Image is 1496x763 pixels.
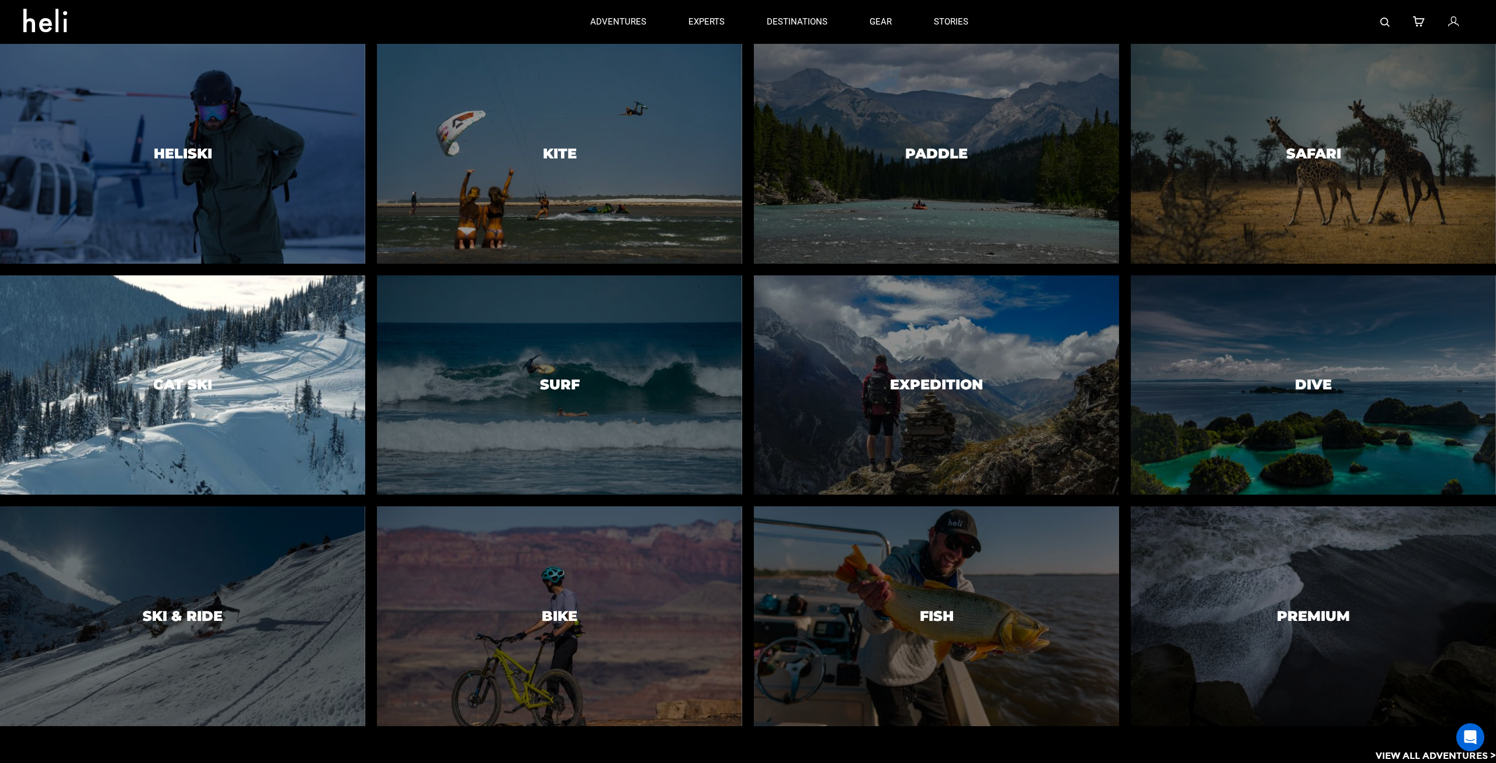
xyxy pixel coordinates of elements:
div: Open Intercom Messenger [1456,723,1484,751]
h3: Surf [540,377,580,392]
h3: Safari [1286,146,1341,161]
p: destinations [767,16,827,28]
h3: Dive [1295,377,1332,392]
h3: Cat Ski [153,377,212,392]
h3: Fish [920,609,954,624]
h3: Ski & Ride [143,609,223,624]
p: adventures [590,16,646,28]
p: View All Adventures > [1376,750,1496,763]
img: search-bar-icon.svg [1380,18,1390,27]
h3: Paddle [905,146,968,161]
h3: Kite [543,146,577,161]
h3: Bike [542,609,577,624]
h3: Heliski [154,146,212,161]
a: PremiumPremium image [1131,506,1496,726]
h3: Premium [1277,609,1350,624]
p: experts [688,16,725,28]
h3: Expedition [890,377,983,392]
